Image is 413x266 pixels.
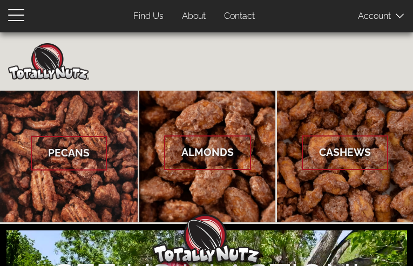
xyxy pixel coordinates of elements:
img: Totally Nutz Logo [153,214,261,263]
a: Find Us [125,6,172,27]
span: Cashews [302,135,388,169]
span: Pecans [31,136,107,170]
a: About [174,6,214,27]
a: Almonds [139,91,276,222]
a: Contact [216,6,263,27]
span: Almonds [164,135,251,169]
img: Home [8,43,89,80]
